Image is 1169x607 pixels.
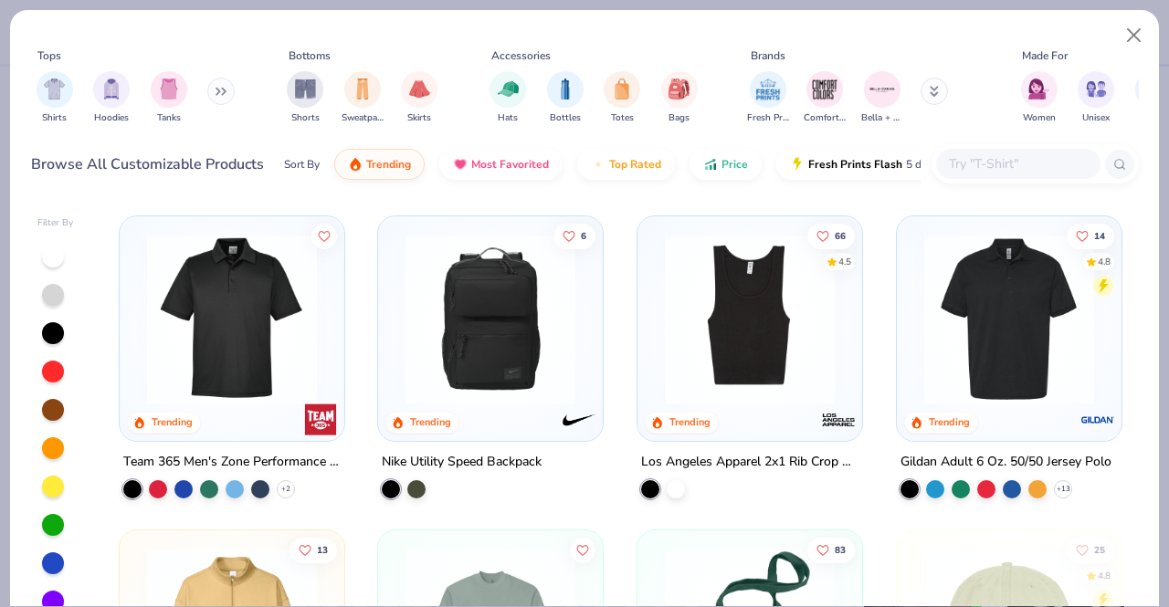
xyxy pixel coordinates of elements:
div: filter for Women [1021,71,1058,125]
div: filter for Tanks [151,71,187,125]
img: TopRated.gif [591,157,606,172]
button: Price [690,149,762,180]
span: Shirts [42,111,67,125]
div: filter for Shirts [37,71,73,125]
button: filter button [287,71,323,125]
button: filter button [37,71,73,125]
button: Like [290,538,337,563]
span: 5 day delivery [906,154,974,175]
button: filter button [1078,71,1114,125]
button: Fresh Prints Flash5 day delivery [776,149,987,180]
span: Hoodies [94,111,129,125]
span: + 2 [281,483,290,494]
span: Hats [498,111,518,125]
button: Like [807,538,855,563]
span: 83 [835,546,846,555]
div: filter for Hats [490,71,526,125]
img: Gildan logo [1079,401,1116,437]
img: Sweatpants Image [353,78,373,99]
img: Bella + Canvas Image [869,76,896,103]
button: filter button [547,71,584,125]
img: Los Angeles Apparel logo [820,401,857,437]
div: 4.8 [1098,570,1111,583]
img: Bottles Image [555,78,575,99]
button: Close [1117,18,1152,53]
button: filter button [1021,71,1058,125]
div: filter for Bottles [547,71,584,125]
button: filter button [93,71,130,125]
button: Top Rated [577,149,675,180]
img: Comfort Colors Image [811,76,838,103]
button: filter button [747,71,789,125]
div: Accessories [491,47,551,64]
span: Bottles [550,111,581,125]
button: Like [1067,538,1114,563]
div: 4.8 [1098,255,1111,268]
div: Nike Utility Speed Backpack [382,450,542,473]
span: Top Rated [609,157,661,172]
div: filter for Comfort Colors [804,71,846,125]
div: Los Angeles Apparel 2x1 Rib Crop Tank [641,450,858,473]
button: filter button [804,71,846,125]
button: Most Favorited [439,149,563,180]
div: Team 365 Men's Zone Performance Polo [123,450,341,473]
img: 40887cfb-d8e3-47e6-91d9-601d6ca00187 [396,234,584,403]
div: Bottoms [289,47,331,64]
div: filter for Totes [604,71,640,125]
span: Sweatpants [342,111,384,125]
span: 25 [1094,546,1105,555]
input: Try "T-Shirt" [947,153,1088,174]
img: 82c5aa58-0416-4de6-bc85-ab98125b9cb6 [325,234,513,403]
div: Made For [1022,47,1068,64]
div: Gildan Adult 6 Oz. 50/50 Jersey Polo [900,450,1111,473]
button: filter button [661,71,698,125]
button: filter button [490,71,526,125]
img: Skirts Image [409,78,430,99]
div: filter for Bags [661,71,698,125]
img: 8e2bd841-e4e9-4593-a0fd-0b5ea633da3f [138,234,326,403]
span: Women [1023,111,1056,125]
img: 6c4b066c-2f15-42b2-bf81-c85d51316157 [656,234,844,403]
img: 58f3562e-1865-49f9-a059-47c567f7ec2e [915,234,1103,403]
div: filter for Skirts [401,71,437,125]
button: filter button [151,71,187,125]
span: + 13 [1056,483,1069,494]
button: filter button [861,71,903,125]
button: Trending [334,149,425,180]
div: 4.5 [838,255,851,268]
button: Like [807,223,855,248]
span: Totes [611,111,634,125]
span: 6 [582,231,587,240]
button: Like [571,538,596,563]
div: Brands [751,47,785,64]
span: Fresh Prints [747,111,789,125]
span: Shorts [291,111,320,125]
button: Like [311,223,337,248]
span: Fresh Prints Flash [808,157,902,172]
img: flash.gif [790,157,805,172]
img: Tanks Image [159,78,179,99]
img: Shirts Image [44,78,65,99]
div: filter for Fresh Prints [747,71,789,125]
span: Trending [366,157,411,172]
img: Unisex Image [1086,78,1107,99]
span: Skirts [407,111,431,125]
button: filter button [401,71,437,125]
img: Totes Image [612,78,632,99]
div: filter for Unisex [1078,71,1114,125]
button: filter button [342,71,384,125]
div: filter for Sweatpants [342,71,384,125]
button: filter button [604,71,640,125]
div: Browse All Customizable Products [31,153,264,175]
span: Most Favorited [471,157,549,172]
img: Shorts Image [295,78,316,99]
img: Women Image [1028,78,1049,99]
img: Hats Image [498,78,519,99]
div: Sort By [284,156,320,173]
span: Price [721,157,748,172]
div: filter for Hoodies [93,71,130,125]
img: Team 365 logo [301,401,338,437]
img: most_fav.gif [453,157,468,172]
button: Like [1067,223,1114,248]
span: Unisex [1082,111,1110,125]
